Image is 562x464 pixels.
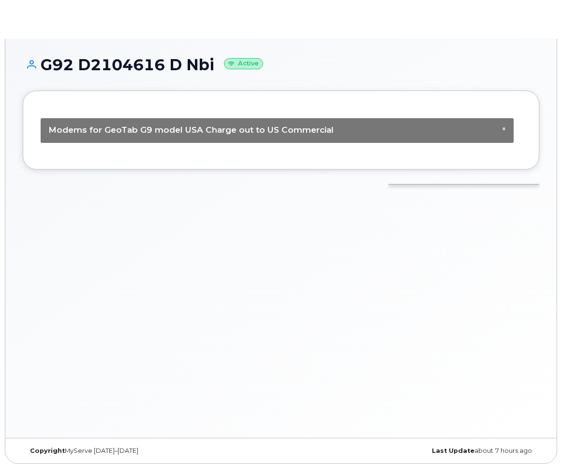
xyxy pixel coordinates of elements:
button: Close [502,126,506,132]
div: MyServe [DATE]–[DATE] [23,447,281,455]
strong: Last Update [432,447,474,454]
span: Modems for GeoTab G9 model USA Charge out to US Commercial [48,125,334,135]
div: about 7 hours ago [281,447,539,455]
span: × [502,125,506,132]
small: Active [224,58,263,69]
h1: G92 D2104616 D Nbi [23,56,539,73]
strong: Copyright [30,447,65,454]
